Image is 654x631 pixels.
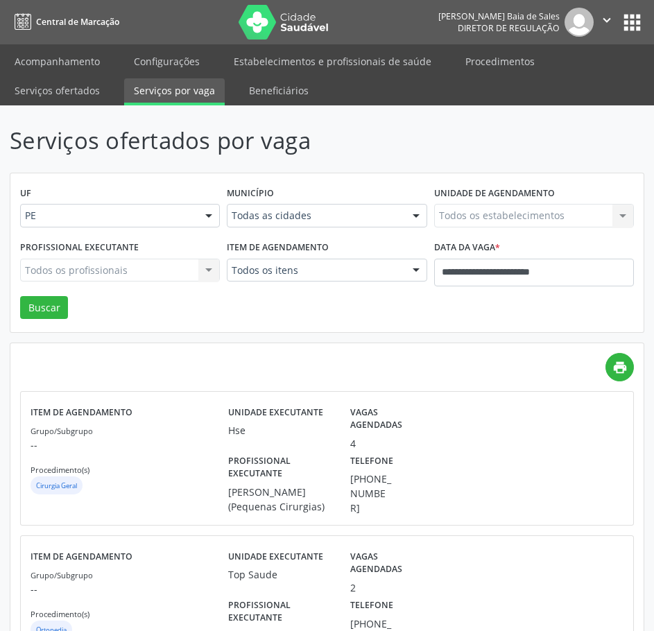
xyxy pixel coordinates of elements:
[228,485,331,514] div: [PERSON_NAME] (Pequenas Cirurgias)
[31,426,93,436] small: Grupo/Subgrupo
[350,580,422,595] div: 2
[31,582,228,596] p: --
[456,49,544,74] a: Procedimentos
[594,8,620,37] button: 
[350,546,422,580] label: Vagas agendadas
[434,183,555,205] label: Unidade de agendamento
[10,123,454,158] p: Serviços ofertados por vaga
[620,10,644,35] button: apps
[228,423,331,438] div: Hse
[10,10,119,33] a: Central de Marcação
[228,567,331,582] div: Top Saude
[20,183,31,205] label: UF
[31,609,89,619] small: Procedimento(s)
[224,49,441,74] a: Estabelecimentos e profissionais de saúde
[31,438,228,452] p: --
[228,546,323,567] label: Unidade executante
[350,401,422,435] label: Vagas agendadas
[232,209,398,223] span: Todas as cidades
[232,263,398,277] span: Todos os itens
[350,472,392,515] div: [PHONE_NUMBER]
[124,78,225,105] a: Serviços por vaga
[605,353,634,381] a: print
[227,183,274,205] label: Município
[350,595,393,616] label: Telefone
[31,546,132,567] label: Item de agendamento
[612,360,628,375] i: print
[25,209,191,223] span: PE
[36,481,77,490] small: Cirurgia Geral
[458,22,560,34] span: Diretor de regulação
[350,451,393,472] label: Telefone
[5,49,110,74] a: Acompanhamento
[20,296,68,320] button: Buscar
[599,12,614,28] i: 
[124,49,209,74] a: Configurações
[565,8,594,37] img: img
[31,570,93,580] small: Grupo/Subgrupo
[434,237,500,259] label: Data da vaga
[31,465,89,475] small: Procedimento(s)
[228,451,331,485] label: Profissional executante
[31,401,132,423] label: Item de agendamento
[36,16,119,28] span: Central de Marcação
[228,595,331,629] label: Profissional executante
[5,78,110,103] a: Serviços ofertados
[20,237,139,259] label: Profissional executante
[350,436,422,451] div: 4
[239,78,318,103] a: Beneficiários
[227,237,329,259] label: Item de agendamento
[228,401,323,423] label: Unidade executante
[438,10,560,22] div: [PERSON_NAME] Baia de Sales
